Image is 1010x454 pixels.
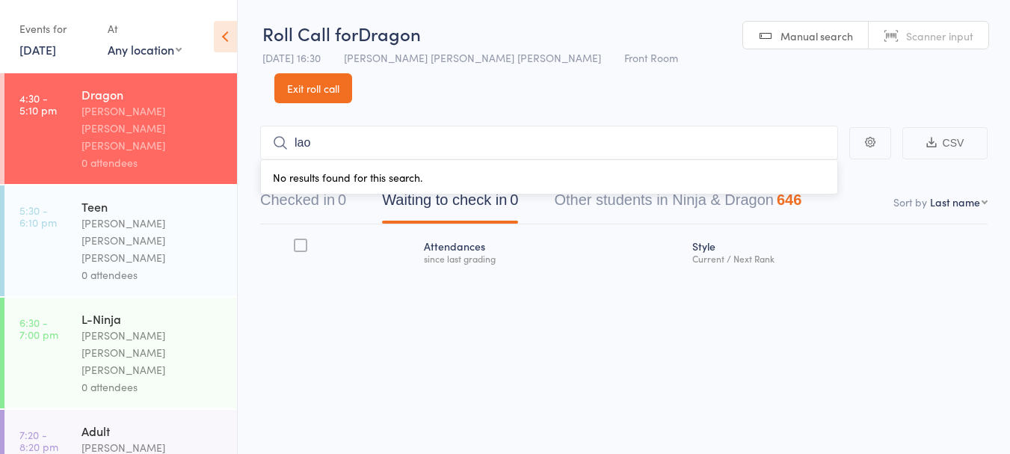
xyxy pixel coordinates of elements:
button: Checked in0 [260,184,346,224]
div: No results found for this search. [260,160,838,194]
span: [PERSON_NAME] [PERSON_NAME] [PERSON_NAME] [344,50,601,65]
div: L-Ninja [81,310,224,327]
a: 5:30 -6:10 pmTeen[PERSON_NAME] [PERSON_NAME] [PERSON_NAME]0 attendees [4,185,237,296]
time: 6:30 - 7:00 pm [19,316,58,340]
time: 7:20 - 8:20 pm [19,429,58,453]
span: [DATE] 16:30 [262,50,321,65]
a: 6:30 -7:00 pmL-Ninja[PERSON_NAME] [PERSON_NAME] [PERSON_NAME]0 attendees [4,298,237,408]
div: Teen [81,198,224,215]
div: [PERSON_NAME] [PERSON_NAME] [PERSON_NAME] [81,102,224,154]
div: 646 [777,191,801,208]
div: Atten­dances [418,231,686,271]
button: CSV [902,127,988,159]
div: Dragon [81,86,224,102]
a: [DATE] [19,41,56,58]
a: Exit roll call [274,73,352,103]
div: Style [686,231,988,271]
div: 0 attendees [81,378,224,396]
span: Scanner input [906,28,973,43]
div: Current / Next Rank [692,254,982,263]
div: [PERSON_NAME] [PERSON_NAME] [PERSON_NAME] [81,327,224,378]
div: since last grading [424,254,680,263]
div: Adult [81,423,224,439]
div: 0 attendees [81,154,224,171]
div: Last name [930,194,980,209]
button: Waiting to check in0 [382,184,518,224]
span: Roll Call for [262,21,358,46]
input: Search by name [260,126,838,160]
div: [PERSON_NAME] [PERSON_NAME] [PERSON_NAME] [81,215,224,266]
div: 0 [338,191,346,208]
span: Front Room [624,50,678,65]
time: 5:30 - 6:10 pm [19,204,57,228]
div: 0 attendees [81,266,224,283]
div: 0 [510,191,518,208]
div: Events for [19,16,93,41]
a: 4:30 -5:10 pmDragon[PERSON_NAME] [PERSON_NAME] [PERSON_NAME]0 attendees [4,73,237,184]
label: Sort by [893,194,927,209]
span: Manual search [780,28,853,43]
button: Other students in Ninja & Dragon646 [554,184,801,224]
span: Dragon [358,21,421,46]
div: Any location [108,41,182,58]
div: At [108,16,182,41]
time: 4:30 - 5:10 pm [19,92,57,116]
